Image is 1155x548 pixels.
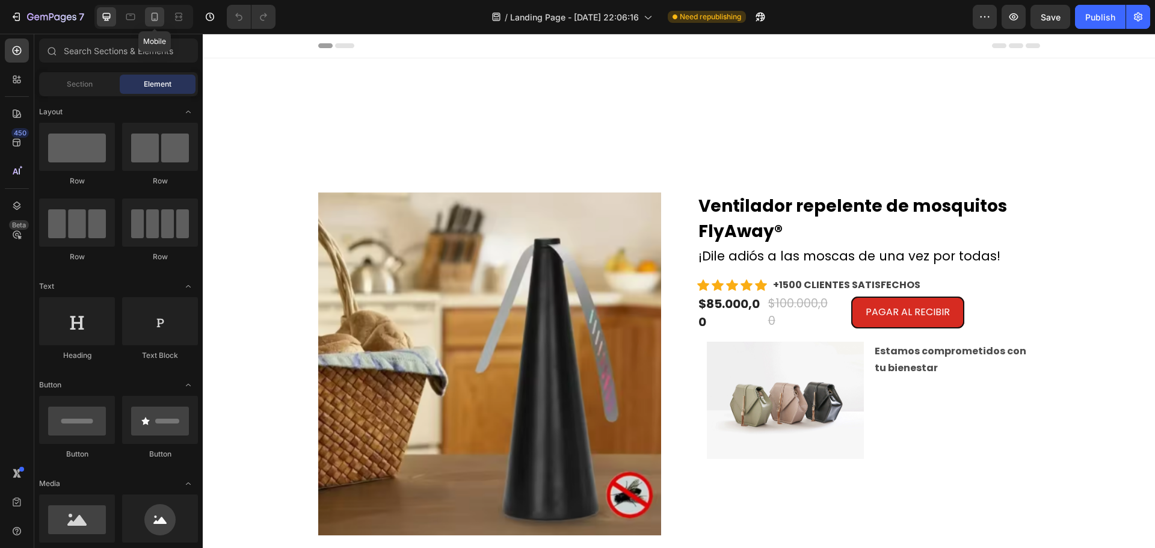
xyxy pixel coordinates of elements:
span: Text [39,281,54,292]
span: Element [144,79,171,90]
div: 450 [11,128,29,138]
p: Estamos comprometidos con tu bienestar [672,309,827,344]
button: Save [1030,5,1070,29]
div: $100.000,00 [564,260,629,297]
div: Beta [9,220,29,230]
p: +1500 CLIENTES SATISFECHOS [570,244,718,259]
div: Row [122,251,198,262]
span: Toggle open [179,474,198,493]
span: Landing Page - [DATE] 22:06:16 [510,11,639,23]
p: 7 [79,10,84,24]
div: Button [122,449,198,460]
div: Undo/Redo [227,5,276,29]
input: Search Sections & Elements [39,38,198,63]
p: PAGAR AL RECIBIR [663,270,747,288]
button: 7 [5,5,90,29]
span: Media [39,478,60,489]
div: Heading [39,350,115,361]
div: $85.000,00 [494,260,559,298]
span: Toggle open [179,277,198,296]
span: / [505,11,508,23]
span: Toggle open [179,375,198,395]
img: image_demo.jpg [504,308,661,426]
div: Row [122,176,198,186]
span: Save [1041,12,1061,22]
div: Row [39,251,115,262]
span: Section [67,79,93,90]
div: Text Block [122,350,198,361]
div: Publish [1085,11,1115,23]
span: Toggle open [179,102,198,122]
div: Row [39,176,115,186]
span: Layout [39,106,63,117]
span: Need republishing [680,11,741,22]
p: ¡Dile adiós a las moscas de una vez por todas! [496,213,836,232]
a: Ventilador repelente de mosquitos FlyAway® [494,159,837,212]
span: Button [39,380,61,390]
iframe: Design area [203,34,1155,548]
button: <p>PAGAR AL RECIBIR</p> [648,263,762,295]
div: Button [39,449,115,460]
button: Publish [1075,5,1126,29]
